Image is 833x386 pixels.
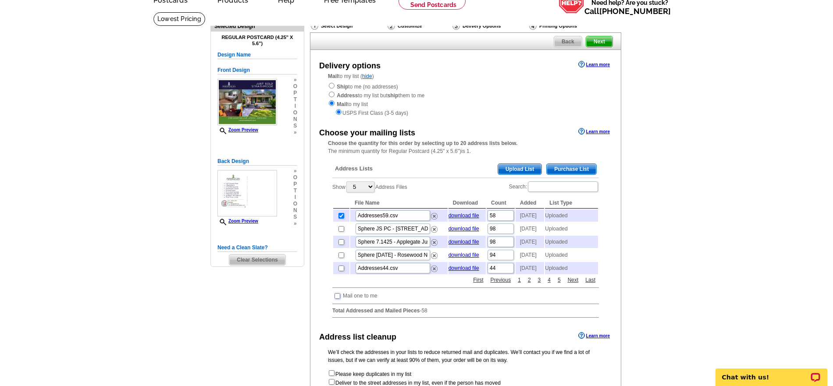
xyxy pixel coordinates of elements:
a: Remove this list [431,251,438,257]
p: We’ll check the addresses in your lists to reduce returned mail and duplicates. We’ll contact you... [328,348,603,364]
a: Remove this list [431,237,438,244]
h4: Regular Postcard (4.25" x 5.6") [217,35,297,46]
img: small-thumb.jpg [217,170,277,216]
div: USPS First Class (3-5 days) [328,108,603,117]
span: i [293,194,297,201]
div: Delivery options [319,60,381,72]
td: Uploaded [545,223,598,235]
h5: Design Name [217,51,297,59]
label: Search: [509,181,599,193]
a: Remove this list [431,211,438,217]
span: Next [586,36,612,47]
h5: Front Design [217,66,297,74]
img: delete.png [431,266,438,272]
div: - [328,157,603,325]
td: Uploaded [545,209,598,222]
td: Uploaded [545,236,598,248]
a: 1 [516,276,523,284]
span: i [293,103,297,110]
a: Zoom Preview [217,127,258,132]
div: Address list cleanup [319,331,396,343]
a: Learn more [578,332,610,339]
input: Search: [528,181,598,192]
a: hide [362,73,372,79]
a: Zoom Preview [217,219,258,223]
h5: Need a Clean Slate? [217,244,297,252]
img: small-thumb.jpg [217,79,277,125]
a: Remove this list [431,264,438,270]
div: Printing Options [528,21,606,30]
img: Printing Options & Summary [529,22,537,30]
img: delete.png [431,213,438,220]
span: p [293,90,297,96]
div: The minimum quantity for Regular Postcard (4.25" x 5.6")is 1. [310,139,621,155]
a: Last [583,276,598,284]
th: File Name [350,198,448,209]
a: [PHONE_NUMBER] [599,7,671,16]
span: Call [584,7,671,16]
strong: Address [337,92,358,99]
select: ShowAddress Files [346,181,374,192]
img: Delivery Options [452,22,460,30]
td: [DATE] [516,262,544,274]
img: delete.png [431,239,438,246]
th: Download [449,198,486,209]
th: Count [487,198,515,209]
td: Uploaded [545,262,598,274]
span: » [293,168,297,174]
td: [DATE] [516,249,544,261]
strong: Total Addressed and Mailed Pieces [332,308,420,314]
a: Previous [488,276,513,284]
a: 5 [555,276,563,284]
strong: Mail [328,73,338,79]
span: s [293,123,297,129]
iframe: LiveChat chat widget [710,358,833,386]
img: Select Design [311,22,318,30]
div: Customize [387,21,452,30]
a: download file [449,212,479,219]
span: » [293,220,297,227]
th: List Type [545,198,598,209]
a: 3 [536,276,543,284]
img: Customize [388,22,395,30]
a: download file [449,252,479,258]
span: o [293,110,297,116]
div: to me (no addresses) to my list but them to me to my list [328,82,603,117]
td: Mail one to me [342,291,378,300]
a: Learn more [578,61,610,68]
td: [DATE] [516,223,544,235]
a: Learn more [578,128,610,135]
a: First [471,276,485,284]
td: Uploaded [545,249,598,261]
a: download file [449,226,479,232]
h5: Back Design [217,157,297,166]
label: Show Address Files [332,181,407,193]
strong: Choose the quantity for this order by selecting up to 20 address lists below. [328,140,517,146]
img: delete.png [431,252,438,259]
span: Address Lists [335,165,373,173]
strong: ship [388,92,399,99]
span: Clear Selections [229,255,285,265]
span: t [293,96,297,103]
span: n [293,116,297,123]
span: p [293,181,297,188]
span: s [293,214,297,220]
span: o [293,201,297,207]
div: Delivery Options [452,21,528,32]
strong: Mail [337,101,347,107]
div: Select Design [310,21,387,32]
a: download file [449,239,479,245]
strong: Ship [337,84,348,90]
div: Choose your mailing lists [319,127,415,139]
img: delete.png [431,226,438,233]
div: to my list ( ) [310,72,621,117]
span: Purchase List [547,164,596,174]
span: » [293,77,297,83]
span: » [293,129,297,136]
span: n [293,207,297,214]
td: [DATE] [516,209,544,222]
a: Back [554,36,582,47]
span: Upload List [498,164,541,174]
